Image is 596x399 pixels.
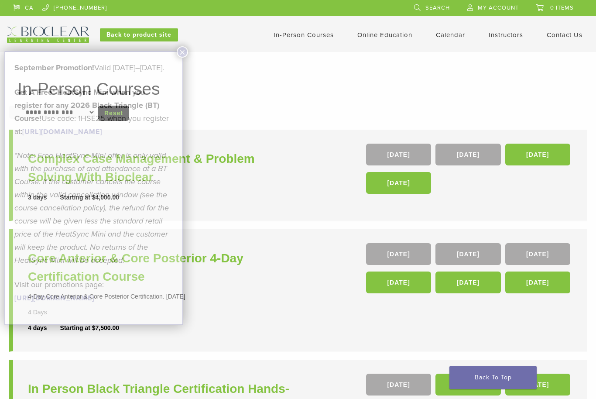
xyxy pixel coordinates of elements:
[435,243,500,265] a: [DATE]
[357,31,412,39] a: Online Education
[550,4,574,11] span: 0 items
[366,272,431,293] a: [DATE]
[14,278,173,304] p: Visit our promotions page:
[489,31,523,39] a: Instructors
[14,61,173,74] p: Valid [DATE]–[DATE].
[435,144,500,165] a: [DATE]
[547,31,582,39] a: Contact Us
[14,151,169,265] em: *Note: Free HeatSync Mini offer is only valid with the purchase of and attendance at a BT Course....
[449,366,537,389] a: Back To Top
[505,243,570,265] a: [DATE]
[14,87,159,123] strong: Get A Free* HeatSync Mini when you register for any 2026 Black Triangle (BT) Course!
[17,80,579,97] h1: In-Person Courses
[505,272,570,293] a: [DATE]
[60,323,119,333] div: Starting at $7,500.00
[366,172,431,194] a: [DATE]
[366,374,431,396] a: [DATE]
[425,4,450,11] span: Search
[435,272,500,293] a: [DATE]
[14,63,94,72] b: September Promotion!
[436,31,465,39] a: Calendar
[478,4,519,11] span: My Account
[366,144,431,165] a: [DATE]
[366,243,431,265] a: [DATE]
[14,86,173,138] p: Use code: 1HSE25 when you register at:
[435,374,500,396] a: [DATE]
[7,27,89,43] img: Bioclear
[100,28,178,41] a: Back to product site
[274,31,334,39] a: In-Person Courses
[505,374,570,396] a: [DATE]
[366,144,572,198] div: , , ,
[28,323,60,333] div: 4 days
[22,127,102,136] a: [URL][DOMAIN_NAME]
[177,46,188,58] button: Close
[366,243,572,298] div: , , , , ,
[14,294,94,303] a: [URL][DOMAIN_NAME]
[505,144,570,165] a: [DATE]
